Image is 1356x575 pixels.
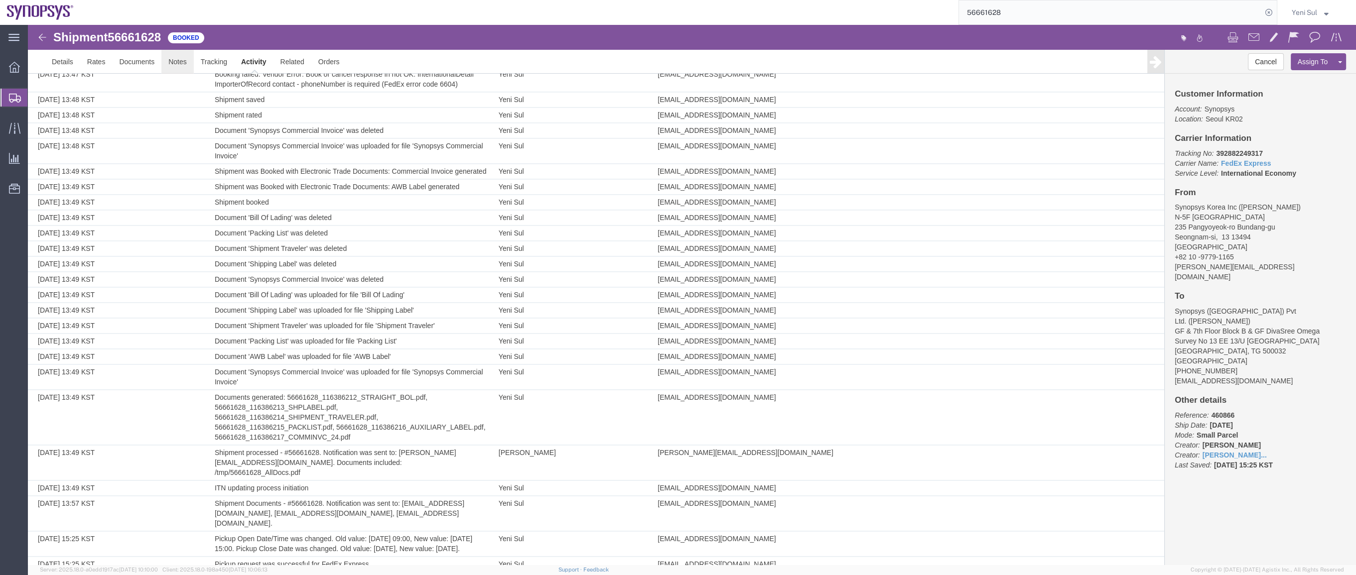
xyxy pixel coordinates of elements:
[52,25,85,49] a: Rates
[1193,134,1243,142] a: FedEx Express
[1176,80,1207,88] span: Synopsys
[466,67,625,83] td: Yeni Sul
[1220,28,1256,45] button: Cancel
[182,201,466,216] td: Document 'Packing List' was deleted
[182,139,466,154] td: Shipment was Booked with Electronic Trade Documents: Commercial Invoice generated
[1147,109,1318,118] h4: Carrier Information
[182,247,466,262] td: Document 'Synopsys Commercial Invoice' was deleted
[630,266,748,274] span: [EMAIL_ADDRESS][DOMAIN_NAME]
[246,25,283,49] a: Related
[182,42,466,67] td: Booking failed. Vendor Error: Book or cancel response in not OK: InternationalDetail ImporterOfRe...
[206,25,246,49] a: Activity
[1147,218,1220,226] span: [GEOGRAPHIC_DATA]
[1183,386,1207,394] b: 460866
[466,324,625,340] td: Yeni Sul
[466,185,625,201] td: Yeni Sul
[1191,566,1344,574] span: Copyright © [DATE]-[DATE] Agistix Inc., All Rights Reserved
[119,567,158,573] span: [DATE] 10:10:00
[182,506,466,532] td: Pickup Open Date/Time was changed. Old value: [DATE] 09:00, New value: [DATE] 15:00. Pickup Close...
[1292,7,1317,18] span: Yeni Sul
[182,114,466,139] td: Document 'Synopsys Commercial Invoice' was uploaded for file 'Synopsys Commercial Invoice'
[630,142,748,150] span: [EMAIL_ADDRESS][DOMAIN_NAME]
[466,114,625,139] td: Yeni Sul
[630,250,748,258] span: [EMAIL_ADDRESS][DOMAIN_NAME]
[630,45,748,53] span: [EMAIL_ADDRESS][DOMAIN_NAME]
[466,456,625,471] td: Yeni Sul
[182,170,466,185] td: Shipment booked
[1147,396,1179,404] i: Ship Date:
[466,154,625,170] td: Yeni Sul
[466,98,625,114] td: Yeni Sul
[1147,332,1220,340] span: [GEOGRAPHIC_DATA]
[1147,281,1318,361] address: Synopsys ([GEOGRAPHIC_DATA]) Pvt Ltd. ([PERSON_NAME]) GF & 7th Floor Block B & GF DivaSree Omega ...
[558,567,583,573] a: Support
[466,42,625,67] td: Yeni Sul
[84,25,134,49] a: Documents
[466,532,625,547] td: Yeni Sul
[630,71,748,79] span: [EMAIL_ADDRESS][DOMAIN_NAME]
[466,231,625,247] td: Yeni Sul
[1147,416,1172,424] i: Creator:
[283,25,319,49] a: Orders
[466,340,625,365] td: Yeni Sul
[182,471,466,506] td: Shipment Documents - #56661628. Notification was sent to: [EMAIL_ADDRESS][DOMAIN_NAME], [EMAIL_AD...
[630,510,748,518] span: [EMAIL_ADDRESS][DOMAIN_NAME]
[182,185,466,201] td: Document 'Bill Of Lading' was deleted
[1147,134,1191,142] i: Carrier Name:
[630,158,748,166] span: [EMAIL_ADDRESS][DOMAIN_NAME]
[182,420,466,456] td: Shipment processed - #56661628. Notification was sent to: [PERSON_NAME][EMAIL_ADDRESS][DOMAIN_NAM...
[182,67,466,83] td: Shipment saved
[1147,65,1318,74] h4: Customer Information
[182,231,466,247] td: Document 'Shipping Label' was deleted
[466,293,625,309] td: Yeni Sul
[630,204,748,212] span: [EMAIL_ADDRESS][DOMAIN_NAME]
[182,456,466,471] td: ITN updating process initiation
[1147,371,1318,380] h4: Other details
[583,567,609,573] a: Feedback
[630,312,748,320] span: [EMAIL_ADDRESS][DOMAIN_NAME]
[182,98,466,114] td: Document 'Synopsys Commercial Invoice' was deleted
[466,139,625,154] td: Yeni Sul
[466,247,625,262] td: Yeni Sul
[182,154,466,170] td: Shipment was Booked with Electronic Trade Documents: AWB Label generated
[466,278,625,293] td: Yeni Sul
[630,102,748,110] span: [EMAIL_ADDRESS][DOMAIN_NAME]
[166,25,206,49] a: Tracking
[1193,144,1268,152] b: International Economy
[182,83,466,98] td: Shipment rated
[466,83,625,98] td: Yeni Sul
[229,567,268,573] span: [DATE] 10:06:13
[182,216,466,231] td: Document 'Shipment Traveler' was deleted
[162,567,268,573] span: Client: 2025.18.0-198a450
[630,459,748,467] span: [EMAIL_ADDRESS][DOMAIN_NAME]
[630,328,748,336] span: [EMAIL_ADDRESS][DOMAIN_NAME]
[182,278,466,293] td: Document 'Shipping Label' was uploaded for file 'Shipping Label'
[630,424,805,432] span: [PERSON_NAME][EMAIL_ADDRESS][DOMAIN_NAME]
[182,324,466,340] td: Document 'AWB Label' was uploaded for file 'AWB Label'
[1147,79,1318,99] p: Seoul KR02
[1147,436,1184,444] i: Last Saved:
[630,368,748,376] span: [EMAIL_ADDRESS][DOMAIN_NAME]
[1147,426,1172,434] i: Creator:
[630,535,748,543] span: [EMAIL_ADDRESS][DOMAIN_NAME]
[466,506,625,532] td: Yeni Sul
[630,343,748,351] span: [EMAIL_ADDRESS][DOMAIN_NAME]
[630,297,748,305] span: [EMAIL_ADDRESS][DOMAIN_NAME]
[1182,396,1205,404] b: [DATE]
[1147,144,1191,152] i: Service Level:
[182,262,466,278] td: Document 'Bill Of Lading' was uploaded for file 'Bill Of Lading'
[466,365,625,420] td: Yeni Sul
[1291,6,1342,18] button: Yeni Sul
[1169,406,1210,414] b: Small Parcel
[1263,28,1307,45] button: Assign To
[1147,80,1174,88] i: Account:
[630,235,748,243] span: [EMAIL_ADDRESS][DOMAIN_NAME]
[182,365,466,420] td: Documents generated: 56661628_116386212_STRAIGHT_BOL.pdf, 56661628_116386213_SHPLABEL.pdf, 566616...
[630,189,748,197] span: [EMAIL_ADDRESS][DOMAIN_NAME]
[1175,416,1233,424] b: [PERSON_NAME]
